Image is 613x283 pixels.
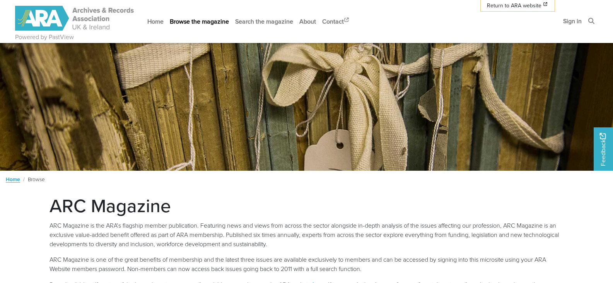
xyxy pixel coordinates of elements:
[232,11,296,32] a: Search the magazine
[319,11,353,32] a: Contact
[487,2,541,10] span: Return to ARA website
[6,175,20,183] a: Home
[15,6,135,31] img: ARA - ARC Magazine | Powered by PastView
[594,127,613,171] a: Would you like to provide feedback?
[560,11,585,31] a: Sign in
[15,2,135,35] a: ARA - ARC Magazine | Powered by PastView logo
[598,133,608,166] span: Feedback
[28,175,45,183] span: Browse
[50,194,564,217] h1: ARC Magazine
[167,11,232,32] a: Browse the magazine
[15,33,74,42] a: Powered by PastView
[296,11,319,32] a: About
[144,11,167,32] a: Home
[50,221,564,249] p: ARC Magazine is the ARA’s flagship member publication. Featuring news and views from across the s...
[50,255,564,274] p: ARC Magazine is one of the great benefits of membership and the latest three issues are available...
